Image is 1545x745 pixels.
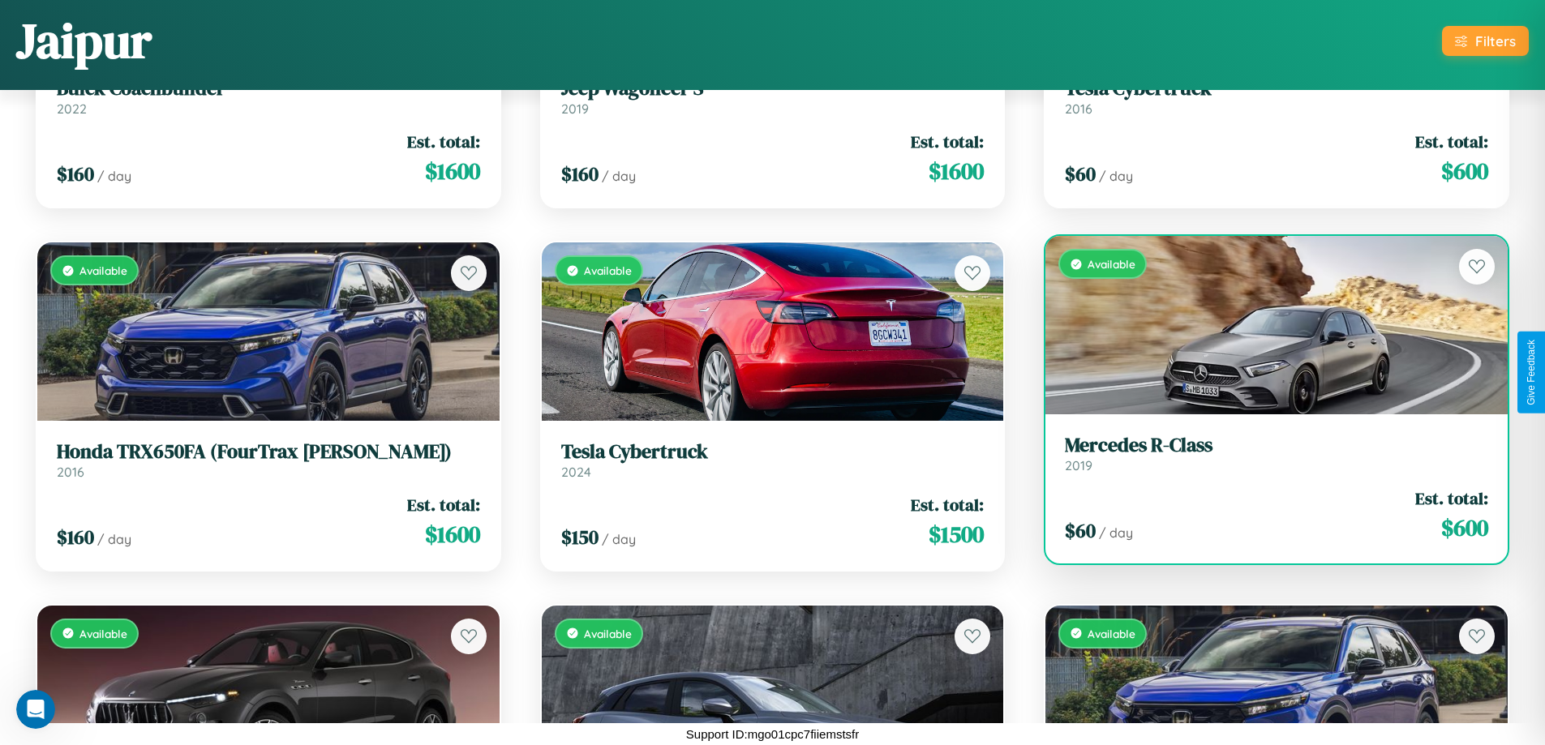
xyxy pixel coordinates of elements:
[1065,101,1092,117] span: 2016
[1526,340,1537,405] div: Give Feedback
[1475,32,1516,49] div: Filters
[911,493,984,516] span: Est. total:
[97,168,131,184] span: / day
[561,440,985,480] a: Tesla Cybertruck2024
[1415,486,1488,510] span: Est. total:
[602,531,636,547] span: / day
[1099,524,1133,541] span: / day
[1088,627,1135,640] span: Available
[561,440,985,464] h3: Tesla Cybertruck
[1088,257,1135,271] span: Available
[407,130,480,153] span: Est. total:
[407,493,480,516] span: Est. total:
[911,130,984,153] span: Est. total:
[57,440,480,480] a: Honda TRX650FA (FourTrax [PERSON_NAME])2016
[686,723,859,745] p: Support ID: mgo01cpc7fiiemstsfr
[1065,161,1096,187] span: $ 60
[1065,517,1096,544] span: $ 60
[57,77,480,117] a: Buick Coachbuilder2022
[79,627,127,640] span: Available
[584,263,632,277] span: Available
[602,168,636,184] span: / day
[57,440,480,464] h3: Honda TRX650FA (FourTrax [PERSON_NAME])
[561,161,599,187] span: $ 160
[1065,457,1092,473] span: 2019
[1065,77,1488,117] a: Tesla Cybertruck2016
[1065,434,1488,473] a: Mercedes R-Class2019
[929,155,984,187] span: $ 1600
[57,524,94,550] span: $ 160
[561,524,599,550] span: $ 150
[97,531,131,547] span: / day
[16,690,55,729] iframe: Intercom live chat
[57,464,84,480] span: 2016
[561,464,591,480] span: 2024
[1441,512,1488,544] span: $ 600
[584,627,632,640] span: Available
[425,155,480,187] span: $ 1600
[1065,434,1488,457] h3: Mercedes R-Class
[79,263,127,277] span: Available
[1099,168,1133,184] span: / day
[561,101,589,117] span: 2019
[57,161,94,187] span: $ 160
[929,518,984,550] span: $ 1500
[1441,155,1488,187] span: $ 600
[1415,130,1488,153] span: Est. total:
[425,518,480,550] span: $ 1600
[57,101,87,117] span: 2022
[16,7,152,74] h1: Jaipur
[1442,26,1529,56] button: Filters
[561,77,985,117] a: Jeep Wagoneer S2019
